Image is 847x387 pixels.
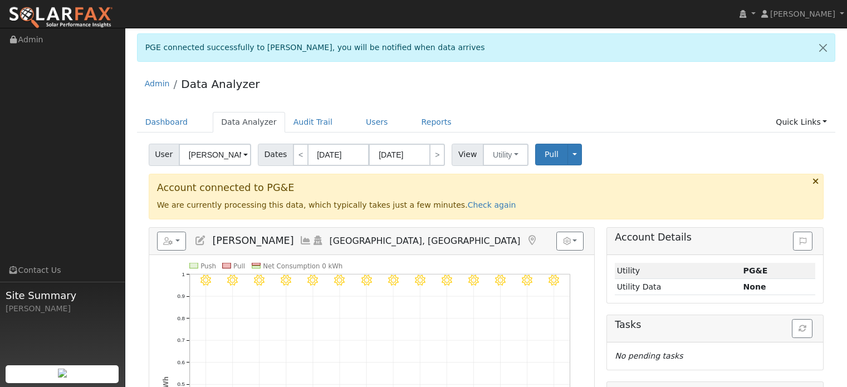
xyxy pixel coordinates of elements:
[483,144,528,166] button: Utility
[149,174,824,219] div: We are currently processing this data, which typically takes just a few minutes.
[358,112,396,133] a: Users
[281,275,291,285] i: 8/01 - Clear
[182,271,184,277] text: 1
[194,235,207,246] a: Edit User (35271)
[177,359,185,365] text: 0.6
[415,275,425,285] i: 8/06 - Clear
[743,282,766,291] strong: None
[58,369,67,378] img: retrieve
[285,112,341,133] a: Audit Trail
[8,6,113,30] img: SolarFax
[300,235,312,246] a: Multi-Series Graph
[767,112,835,133] a: Quick Links
[179,144,251,166] input: Select a User
[535,144,568,165] button: Pull
[149,144,179,166] span: User
[811,34,835,61] a: Close
[388,275,398,285] i: 8/05 - Clear
[615,279,741,295] td: Utility Data
[233,262,245,270] text: Pull
[429,144,445,166] a: >
[137,33,836,62] div: PGE connected successfully to [PERSON_NAME], you will be notified when data arrives
[793,232,812,251] button: Issue History
[615,263,741,279] td: Utility
[227,275,238,285] i: 7/30 - Clear
[293,144,309,166] a: <
[177,293,185,299] text: 0.9
[615,232,815,243] h5: Account Details
[6,288,119,303] span: Site Summary
[615,319,815,331] h5: Tasks
[452,144,483,166] span: View
[254,275,265,285] i: 7/31 - Clear
[522,275,532,285] i: 8/10 - Clear
[157,182,816,194] h3: Account connected to PG&E
[200,275,211,285] i: 7/29 - Clear
[307,275,318,285] i: 8/02 - Clear
[145,79,170,88] a: Admin
[334,275,345,285] i: 8/03 - Clear
[263,262,342,270] text: Net Consumption 0 kWh
[177,315,185,321] text: 0.8
[200,262,216,270] text: Push
[177,337,185,343] text: 0.7
[213,112,285,133] a: Data Analyzer
[413,112,460,133] a: Reports
[495,275,506,285] i: 8/09 - Clear
[549,275,559,285] i: 8/11 - Clear
[468,275,479,285] i: 8/08 - Clear
[743,266,768,275] strong: ID: 17167285, authorized: 08/12/25
[442,275,452,285] i: 8/07 - Clear
[181,77,260,91] a: Data Analyzer
[312,235,324,246] a: Login As (last Never)
[361,275,371,285] i: 8/04 - Clear
[792,319,812,338] button: Refresh
[258,144,293,166] span: Dates
[526,235,538,246] a: Map
[468,200,516,209] a: Check again
[137,112,197,133] a: Dashboard
[6,303,119,315] div: [PERSON_NAME]
[212,235,293,246] span: [PERSON_NAME]
[545,150,559,159] span: Pull
[615,351,683,360] i: No pending tasks
[770,9,835,18] span: [PERSON_NAME]
[330,236,521,246] span: [GEOGRAPHIC_DATA], [GEOGRAPHIC_DATA]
